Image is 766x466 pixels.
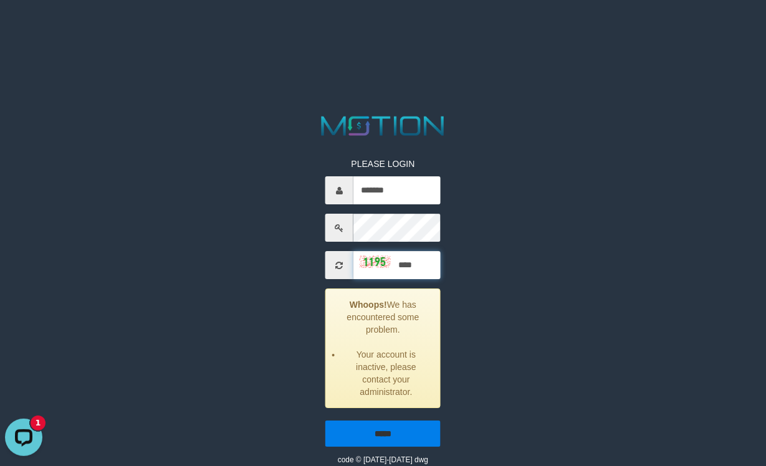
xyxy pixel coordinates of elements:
p: PLEASE LOGIN [325,158,441,171]
button: Open LiveChat chat widget [5,5,42,42]
strong: Whoops! [350,300,387,310]
small: code © [DATE]-[DATE] dwg [338,456,428,465]
li: Your account is inactive, please contact your administrator. [342,349,431,399]
img: MOTION_logo.png [316,113,450,139]
img: captcha [360,255,391,268]
div: new message indicator [31,2,45,17]
div: We has encountered some problem. [325,289,441,409]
